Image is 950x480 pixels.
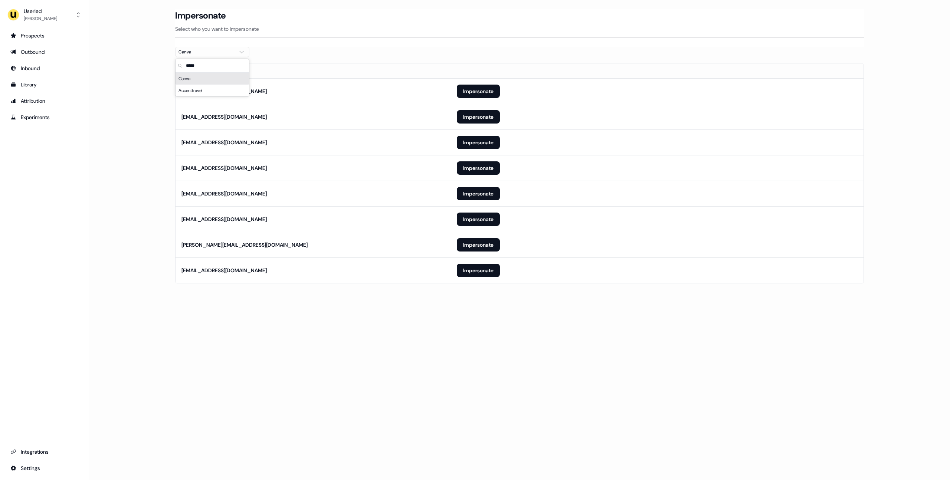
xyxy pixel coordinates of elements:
[6,111,83,123] a: Go to experiments
[181,113,267,121] div: [EMAIL_ADDRESS][DOMAIN_NAME]
[10,448,78,456] div: Integrations
[457,187,500,200] button: Impersonate
[175,25,864,33] p: Select who you want to impersonate
[10,48,78,56] div: Outbound
[10,81,78,88] div: Library
[457,136,500,149] button: Impersonate
[6,6,83,24] button: Userled[PERSON_NAME]
[176,73,249,96] div: Suggestions
[176,85,249,96] div: Accenttravel
[10,65,78,72] div: Inbound
[10,97,78,105] div: Attribution
[176,63,451,78] th: Email
[457,264,500,277] button: Impersonate
[6,30,83,42] a: Go to prospects
[10,32,78,39] div: Prospects
[6,446,83,458] a: Go to integrations
[457,213,500,226] button: Impersonate
[457,110,500,124] button: Impersonate
[181,190,267,197] div: [EMAIL_ADDRESS][DOMAIN_NAME]
[6,62,83,74] a: Go to Inbound
[6,79,83,91] a: Go to templates
[457,85,500,98] button: Impersonate
[175,10,226,21] h3: Impersonate
[181,139,267,146] div: [EMAIL_ADDRESS][DOMAIN_NAME]
[176,73,249,85] div: Canva
[6,95,83,107] a: Go to attribution
[24,7,57,15] div: Userled
[181,164,267,172] div: [EMAIL_ADDRESS][DOMAIN_NAME]
[181,241,308,249] div: [PERSON_NAME][EMAIL_ADDRESS][DOMAIN_NAME]
[457,238,500,251] button: Impersonate
[175,47,249,57] button: Canva
[178,48,234,56] div: Canva
[6,462,83,474] a: Go to integrations
[10,114,78,121] div: Experiments
[457,161,500,175] button: Impersonate
[181,216,267,223] div: [EMAIL_ADDRESS][DOMAIN_NAME]
[181,267,267,274] div: [EMAIL_ADDRESS][DOMAIN_NAME]
[6,46,83,58] a: Go to outbound experience
[24,15,57,22] div: [PERSON_NAME]
[10,464,78,472] div: Settings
